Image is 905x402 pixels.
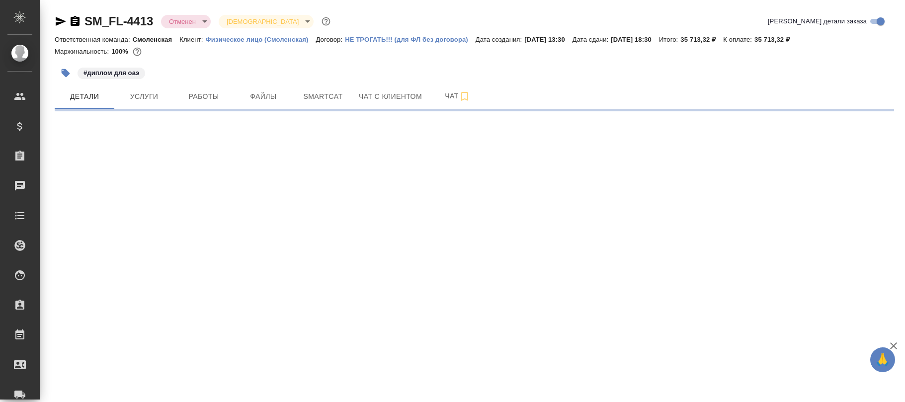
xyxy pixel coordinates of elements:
[131,45,144,58] button: 0.00 RUB;
[434,90,482,102] span: Чат
[345,36,476,43] p: НЕ ТРОГАТЬ!!! (для ФЛ без договора)
[659,36,680,43] p: Итого:
[111,48,131,55] p: 100%
[476,36,524,43] p: Дата создания:
[180,90,228,103] span: Работы
[611,36,659,43] p: [DATE] 18:30
[77,68,146,77] span: диплом для оаэ
[524,36,573,43] p: [DATE] 13:30
[754,36,797,43] p: 35 713,32 ₽
[69,15,81,27] button: Скопировать ссылку
[219,15,314,28] div: Отменен
[179,36,205,43] p: Клиент:
[224,17,302,26] button: [DEMOGRAPHIC_DATA]
[768,16,867,26] span: [PERSON_NAME] детали заказа
[723,36,754,43] p: К оплате:
[55,36,133,43] p: Ответственная команда:
[133,36,180,43] p: Смоленская
[55,62,77,84] button: Добавить тэг
[120,90,168,103] span: Услуги
[573,36,611,43] p: Дата сдачи:
[55,48,111,55] p: Маржинальность:
[345,35,476,43] a: НЕ ТРОГАТЬ!!! (для ФЛ без договора)
[359,90,422,103] span: Чат с клиентом
[459,90,471,102] svg: Подписаться
[874,349,891,370] span: 🙏
[55,15,67,27] button: Скопировать ссылку для ЯМессенджера
[61,90,108,103] span: Детали
[240,90,287,103] span: Файлы
[316,36,345,43] p: Договор:
[205,36,316,43] p: Физическое лицо (Смоленская)
[320,15,332,28] button: Доп статусы указывают на важность/срочность заказа
[870,347,895,372] button: 🙏
[205,35,316,43] a: Физическое лицо (Смоленская)
[680,36,723,43] p: 35 713,32 ₽
[161,15,211,28] div: Отменен
[83,68,139,78] p: #диплом для оаэ
[84,14,153,28] a: SM_FL-4413
[166,17,199,26] button: Отменен
[299,90,347,103] span: Smartcat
